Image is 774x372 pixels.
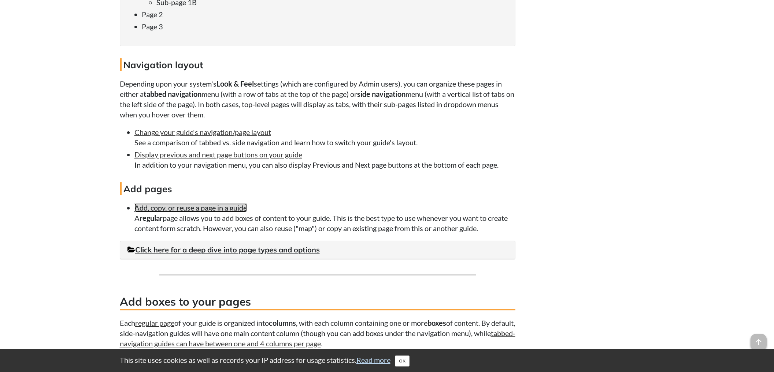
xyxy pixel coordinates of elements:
h3: Add boxes to your pages [120,294,515,310]
a: regular page [135,318,174,327]
p: Depending upon your system's settings (which are configured by Admin users), you can organize the... [120,79,515,120]
strong: columns [269,318,296,327]
li: See a comparison of tabbed vs. side navigation and learn how to switch your guide's layout. [134,127,515,147]
strong: Look & Feel [216,79,254,88]
li: In addition to your navigation menu, you can also display Previous and Next page buttons at the b... [134,149,515,170]
span: arrow_upward [751,334,767,350]
a: arrow_upward [751,335,767,343]
strong: boxes [427,318,446,327]
a: Change your guide's navigation/page layout [134,128,271,136]
a: Click here for a deep dive into page types and options [127,245,320,254]
p: Each of your guide is organized into , with each column containing one or more of content. By def... [120,318,515,349]
h4: Add pages [120,182,515,195]
h4: Navigation layout [120,58,515,71]
strong: side navigation [357,90,405,98]
li: Page 3 [142,21,508,32]
div: This site uses cookies as well as records your IP address for usage statistics. [112,355,662,366]
a: Add, copy, or reuse a page in a guide [134,203,247,212]
li: A page allows you to add boxes of content to your guide. This is the best type to use whenever yo... [134,203,515,233]
li: Page 2 [142,9,508,19]
strong: tabbed navigation [144,90,201,98]
button: Close [395,355,410,366]
a: Read more [356,355,390,364]
a: tabbed-navigation guides can have between one and 4 columns per page [120,329,515,348]
a: Display previous and next page buttons on your guide [134,150,302,159]
strong: regular [140,214,163,222]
